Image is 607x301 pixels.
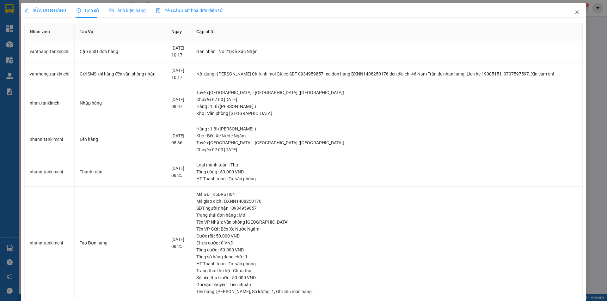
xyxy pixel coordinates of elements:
[196,175,577,182] div: HT Thanh toán : Tại văn phòng
[171,96,186,110] div: [DATE] 08:37
[80,168,161,175] div: Thanh toán
[80,136,161,143] div: Lên hàng
[166,23,191,40] th: Ngày
[196,267,577,274] div: Trạng thái thu hộ : Chưa thu
[272,289,274,294] span: 1
[80,99,161,106] div: Nhập hàng
[196,161,577,168] div: Loại thanh toán : Thu
[25,85,75,121] td: nhan.tankimchi
[25,157,75,187] td: nhann.tankimchi
[25,187,75,299] td: nhann.tankimchi
[196,212,577,219] div: Trạng thái đơn hàng : Mới
[196,246,577,253] div: Tổng cước : 50.000 VND
[77,8,99,13] span: Lịch sử
[109,8,113,13] span: picture
[75,23,166,40] th: Tác Vụ
[196,198,577,205] div: Mã giao dịch : BXNN1408250176
[80,48,161,55] div: Cập nhật đơn hàng
[196,288,577,295] div: Tên hàng: , Số lượng: , Ghi chú món hàng:
[196,281,577,288] div: Gói vận chuyển : Tiêu chuẩn
[196,103,577,110] div: Hàng : 1 Bì ([PERSON_NAME] )
[196,274,577,281] div: Số tiền thu trước : 50.000 VND
[196,48,577,55] div: Gán nhãn : Nơ 21,Đã Xác Nhận
[196,70,577,77] div: Nội dung : [PERSON_NAME] Chi kinh moi QK co SDT 0934959857 ma don hang BXNN1408250176 den dia chi...
[196,239,577,246] div: Chưa cước : 0 VND
[171,67,186,81] div: [DATE] 10:17
[24,8,29,13] span: edit
[25,40,75,63] td: vanthang.tankimchi
[196,168,577,175] div: Tổng cộng : 50.000 VND
[196,205,577,212] div: SĐT người nhận : 0934959857
[24,8,66,13] span: SỬA ĐƠN HÀNG
[196,125,577,132] div: Hàng : 1 Bì ([PERSON_NAME] )
[171,45,186,58] div: [DATE] 10:17
[196,232,577,239] div: Cước rồi : 50.000 VND
[171,236,186,250] div: [DATE] 08:25
[574,9,579,14] span: close
[196,253,577,260] div: Tổng số hàng đang chờ : 1
[156,8,161,13] img: icon
[25,63,75,85] td: vanthang.tankimchi
[196,260,577,267] div: HT Thanh toán : Tại văn phòng
[196,89,577,103] div: Tuyến : [GEOGRAPHIC_DATA] - [GEOGRAPHIC_DATA] ([GEOGRAPHIC_DATA]) Chuyến: 07:00 [DATE]
[156,8,223,13] span: Yêu cầu xuất hóa đơn điện tử
[196,132,577,139] div: Kho : Bến Xe Nước Ngầm
[196,226,577,232] div: Tên VP Gửi : Bến Xe Nước Ngầm
[25,121,75,158] td: nhann.tankimchi
[77,8,81,13] span: clock-circle
[109,8,146,13] span: Ảnh kiện hàng
[171,165,186,179] div: [DATE] 08:25
[568,3,586,21] button: Close
[80,239,161,246] div: Tạo Đơn hàng
[171,132,186,146] div: [DATE] 08:36
[80,70,161,77] div: Gửi SMS khi hàng đến văn phòng nhận
[25,23,75,40] th: Nhân viên
[196,139,577,153] div: Tuyến : [GEOGRAPHIC_DATA] - [GEOGRAPHIC_DATA] ([GEOGRAPHIC_DATA]) Chuyến: 07:00 [DATE]
[196,191,577,198] div: Mã GD : K5DRGH64
[196,110,577,117] div: Kho : Văn phòng [GEOGRAPHIC_DATA]
[216,289,250,294] span: [PERSON_NAME]
[196,219,577,226] div: Tên VP Nhận: Văn phòng [GEOGRAPHIC_DATA]
[191,23,583,40] th: Cập nhật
